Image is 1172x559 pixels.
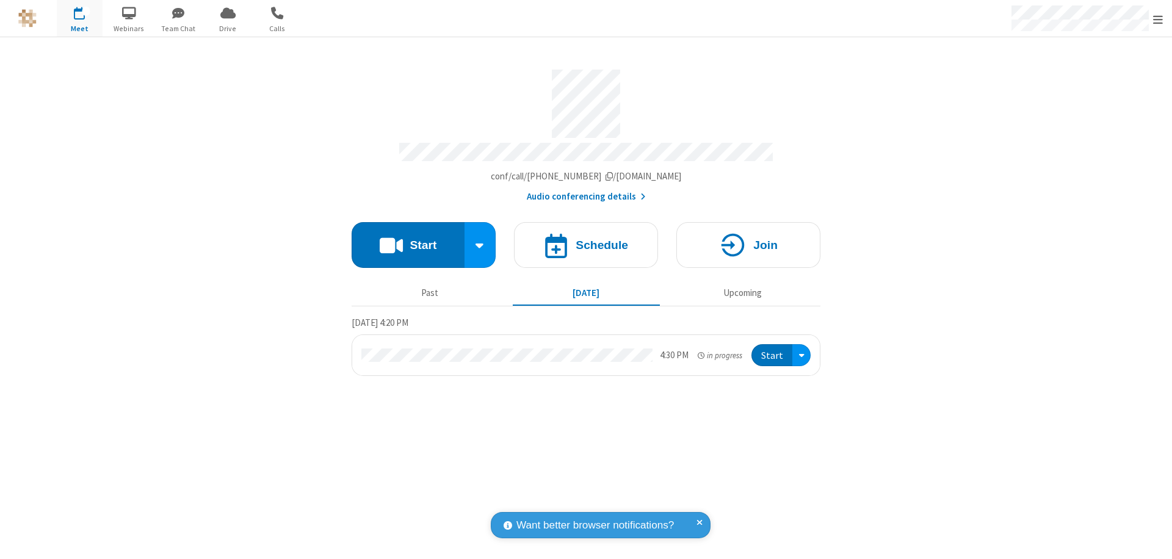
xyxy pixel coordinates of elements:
[352,222,465,268] button: Start
[792,344,811,367] div: Open menu
[410,239,436,251] h4: Start
[491,170,682,182] span: Copy my meeting room link
[106,23,152,34] span: Webinars
[352,317,408,328] span: [DATE] 4:20 PM
[156,23,201,34] span: Team Chat
[513,281,660,305] button: [DATE]
[255,23,300,34] span: Calls
[576,239,628,251] h4: Schedule
[751,344,792,367] button: Start
[82,7,90,16] div: 1
[356,281,504,305] button: Past
[514,222,658,268] button: Schedule
[516,518,674,533] span: Want better browser notifications?
[753,239,778,251] h4: Join
[465,222,496,268] div: Start conference options
[698,350,742,361] em: in progress
[1141,527,1163,550] iframe: Chat
[676,222,820,268] button: Join
[205,23,251,34] span: Drive
[491,170,682,184] button: Copy my meeting room linkCopy my meeting room link
[527,190,646,204] button: Audio conferencing details
[669,281,816,305] button: Upcoming
[352,60,820,204] section: Account details
[352,316,820,377] section: Today's Meetings
[660,348,689,362] div: 4:30 PM
[18,9,37,27] img: QA Selenium DO NOT DELETE OR CHANGE
[57,23,103,34] span: Meet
